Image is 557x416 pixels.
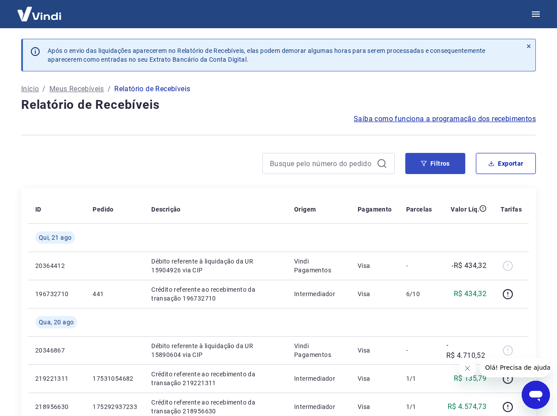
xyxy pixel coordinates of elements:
[446,340,486,361] p: -R$ 4.710,52
[358,346,392,355] p: Visa
[294,290,344,298] p: Intermediador
[48,46,515,64] p: Após o envio das liquidações aparecerem no Relatório de Recebíveis, elas podem demorar algumas ho...
[448,401,486,412] p: R$ 4.574,73
[5,6,74,13] span: Olá! Precisa de ajuda?
[476,153,536,174] button: Exportar
[451,205,479,214] p: Valor Líq.
[358,290,392,298] p: Visa
[35,402,79,411] p: 218956630
[454,289,487,299] p: R$ 434,32
[406,290,432,298] p: 6/10
[406,346,432,355] p: -
[294,374,344,383] p: Intermediador
[480,358,550,377] iframe: Mensagem da empresa
[35,346,79,355] p: 20346867
[294,342,344,359] p: Vindi Pagamentos
[39,318,74,327] span: Qua, 20 ago
[21,84,39,94] a: Início
[501,205,522,214] p: Tarifas
[151,342,280,359] p: Débito referente à liquidação da UR 15890604 via CIP
[35,261,79,270] p: 20364412
[270,157,373,170] input: Busque pelo número do pedido
[114,84,190,94] p: Relatório de Recebíveis
[93,374,137,383] p: 17531054682
[93,205,113,214] p: Pedido
[406,374,432,383] p: 1/1
[294,257,344,275] p: Vindi Pagamentos
[39,233,71,242] span: Qui, 21 ago
[406,205,432,214] p: Parcelas
[151,370,280,387] p: Crédito referente ao recebimento da transação 219221311
[406,402,432,411] p: 1/1
[151,398,280,416] p: Crédito referente ao recebimento da transação 218956630
[294,205,316,214] p: Origem
[358,374,392,383] p: Visa
[35,205,41,214] p: ID
[405,153,465,174] button: Filtros
[108,84,111,94] p: /
[93,290,137,298] p: 441
[406,261,432,270] p: -
[35,290,79,298] p: 196732710
[49,84,104,94] a: Meus Recebíveis
[93,402,137,411] p: 175292937233
[354,114,536,124] a: Saiba como funciona a programação dos recebimentos
[151,205,181,214] p: Descrição
[358,261,392,270] p: Visa
[459,360,476,377] iframe: Fechar mensagem
[454,373,487,384] p: R$ 135,79
[522,381,550,409] iframe: Botão para abrir a janela de mensagens
[452,260,486,271] p: -R$ 434,32
[151,257,280,275] p: Débito referente à liquidação da UR 15904926 via CIP
[11,0,68,27] img: Vindi
[42,84,45,94] p: /
[35,374,79,383] p: 219221311
[151,285,280,303] p: Crédito referente ao recebimento da transação 196732710
[21,96,536,114] h4: Relatório de Recebíveis
[358,402,392,411] p: Visa
[358,205,392,214] p: Pagamento
[294,402,344,411] p: Intermediador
